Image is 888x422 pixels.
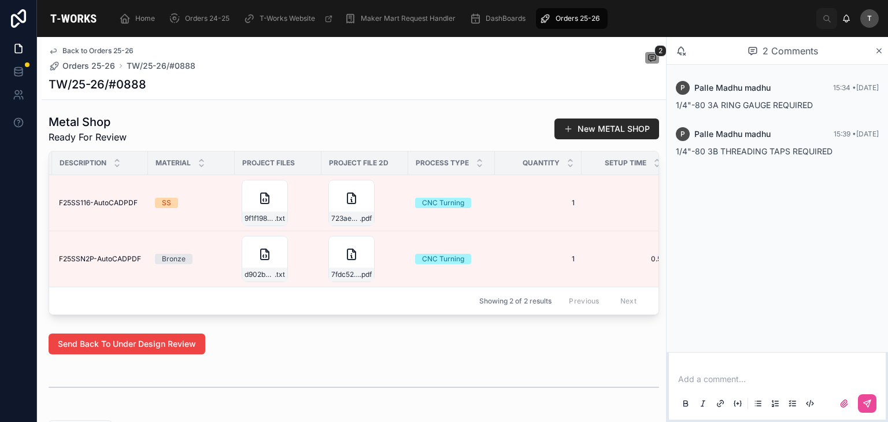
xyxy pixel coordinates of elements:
span: Description [60,158,106,168]
a: Orders 24-25 [165,8,238,29]
a: Orders 25-26 [536,8,608,29]
a: TW/25-26/#0888 [127,60,195,72]
span: 1 [589,198,661,208]
span: 9f1f1980-844c-4e29-a201-a2d3bc27647c-F25SS116-Step [245,214,275,223]
span: 2 [654,45,667,57]
span: Showing 2 of 2 results [479,297,552,306]
h1: TW/25-26/#0888 [49,76,146,92]
span: .pdf [360,214,372,223]
button: 2 [645,52,659,66]
a: T-Works Website [240,8,339,29]
a: Maker Mart Request Handler [341,8,464,29]
span: Orders 24-25 [185,14,230,23]
span: Setup Time [605,158,646,168]
span: T [867,14,872,23]
span: Project Files [242,158,295,168]
span: T-Works Website [260,14,315,23]
h1: Metal Shop [49,114,127,130]
span: Orders 25-26 [556,14,600,23]
div: Bronze [162,254,186,264]
span: 7fdc52ba-653f-47ae-853a-ed50b187d2de-F25SSN2P-AutoCADPDF [331,270,360,279]
span: Quantity [523,158,560,168]
a: DashBoards [466,8,534,29]
span: 723aed15-d84c-495a-9b88-75cd9ff93c4e-F25SS116-AutoCADPDF [331,214,360,223]
span: F25SSN2P-AutoCADPDF [59,254,141,264]
a: Back to Orders 25-26 [49,46,134,55]
span: .pdf [360,270,372,279]
a: Orders 25-26 [49,60,115,72]
span: P [680,83,685,92]
span: 2 Comments [763,44,818,58]
span: Maker Mart Request Handler [361,14,456,23]
span: 1/4"-80 3A RING GAUGE REQUIRED [676,100,813,110]
span: Palle Madhu madhu [694,82,771,94]
span: d902b93d-90fb-471b-b4ce-f731744fcc08-F25SSN2P-Step [245,270,275,279]
span: Project File 2D [329,158,388,168]
span: Process Type [416,158,469,168]
span: DashBoards [486,14,526,23]
span: .txt [275,214,285,223]
span: 15:34 • [DATE] [833,83,879,92]
span: .txt [275,270,285,279]
span: Material [156,158,191,168]
span: Ready For Review [49,130,127,144]
span: Send Back To Under Design Review [58,338,196,350]
span: Palle Madhu madhu [694,128,771,140]
span: 1 [502,198,575,208]
button: Send Back To Under Design Review [49,334,205,354]
span: Home [135,14,155,23]
span: 15:39 • [DATE] [834,129,879,138]
span: 0.5 [589,254,661,264]
button: New METAL SHOP [554,119,659,139]
span: 1/4"-80 3B THREADING TAPS REQUIRED [676,146,832,156]
div: SS [162,198,171,208]
a: Home [116,8,163,29]
span: P [680,129,685,139]
div: CNC Turning [422,198,464,208]
span: Orders 25-26 [62,60,115,72]
div: CNC Turning [422,254,464,264]
span: Back to Orders 25-26 [62,46,134,55]
div: scrollable content [110,6,816,31]
span: 1 [502,254,575,264]
img: App logo [46,9,101,28]
span: F25SS116-AutoCADPDF [59,198,138,208]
